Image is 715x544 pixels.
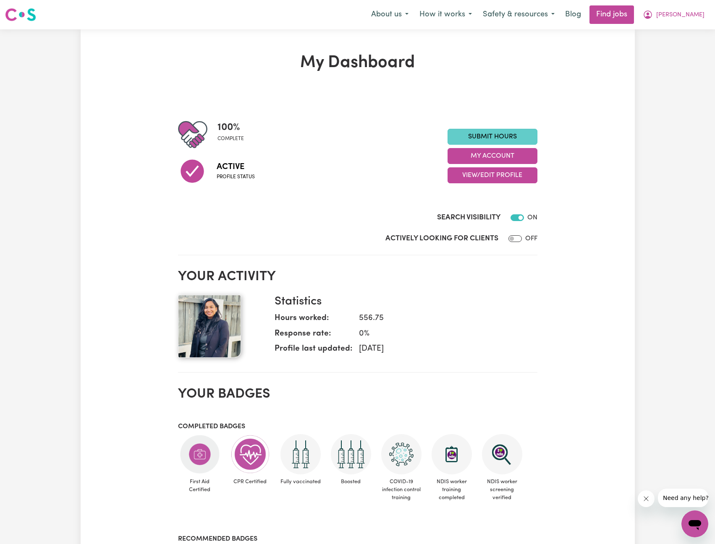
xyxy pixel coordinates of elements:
span: [PERSON_NAME] [656,10,705,20]
span: NDIS worker screening verified [480,474,524,505]
dt: Hours worked: [275,312,352,328]
span: Profile status [217,173,255,181]
a: Careseekers logo [5,5,36,24]
img: Care and support worker has received 2 doses of COVID-19 vaccine [280,434,321,474]
h1: My Dashboard [178,53,537,73]
span: 100 % [217,120,244,135]
h2: Your activity [178,269,537,285]
img: CS Academy: COVID-19 Infection Control Training course completed [381,434,422,474]
button: My Account [637,6,710,23]
img: CS Academy: Introduction to NDIS Worker Training course completed [432,434,472,474]
iframe: Message from company [658,489,708,507]
button: My Account [448,148,537,164]
button: View/Edit Profile [448,167,537,183]
span: OFF [525,235,537,242]
a: Find jobs [589,5,634,24]
img: Care and support worker has completed First Aid Certification [180,434,220,474]
dd: 0 % [352,328,531,340]
iframe: Button to launch messaging window [681,510,708,537]
span: Fully vaccinated [279,474,322,489]
dt: Profile last updated: [275,343,352,359]
dd: 556.75 [352,312,531,325]
h2: Your badges [178,386,537,402]
dt: Response rate: [275,328,352,344]
a: Submit Hours [448,129,537,145]
h3: Statistics [275,295,531,309]
img: Care and support worker has received booster dose of COVID-19 vaccination [331,434,371,474]
h3: Completed badges [178,423,537,431]
span: Need any help? [5,6,51,13]
span: Active [217,161,255,173]
div: Profile completeness: 100% [217,120,251,149]
img: Care and support worker has completed CPR Certification [230,434,270,474]
label: Actively Looking for Clients [385,233,498,244]
span: NDIS worker training completed [430,474,474,505]
img: NDIS Worker Screening Verified [482,434,522,474]
h3: Recommended badges [178,535,537,543]
img: Careseekers logo [5,7,36,22]
span: CPR Certified [228,474,272,489]
button: Safety & resources [477,6,560,23]
span: First Aid Certified [178,474,222,497]
span: COVID-19 infection control training [380,474,423,505]
span: ON [527,214,537,221]
button: How it works [414,6,477,23]
label: Search Visibility [437,212,500,223]
button: About us [366,6,414,23]
iframe: Close message [638,490,655,507]
span: complete [217,135,244,143]
dd: [DATE] [352,343,531,355]
img: Your profile picture [178,295,241,358]
a: Blog [560,5,586,24]
span: Boosted [329,474,373,489]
